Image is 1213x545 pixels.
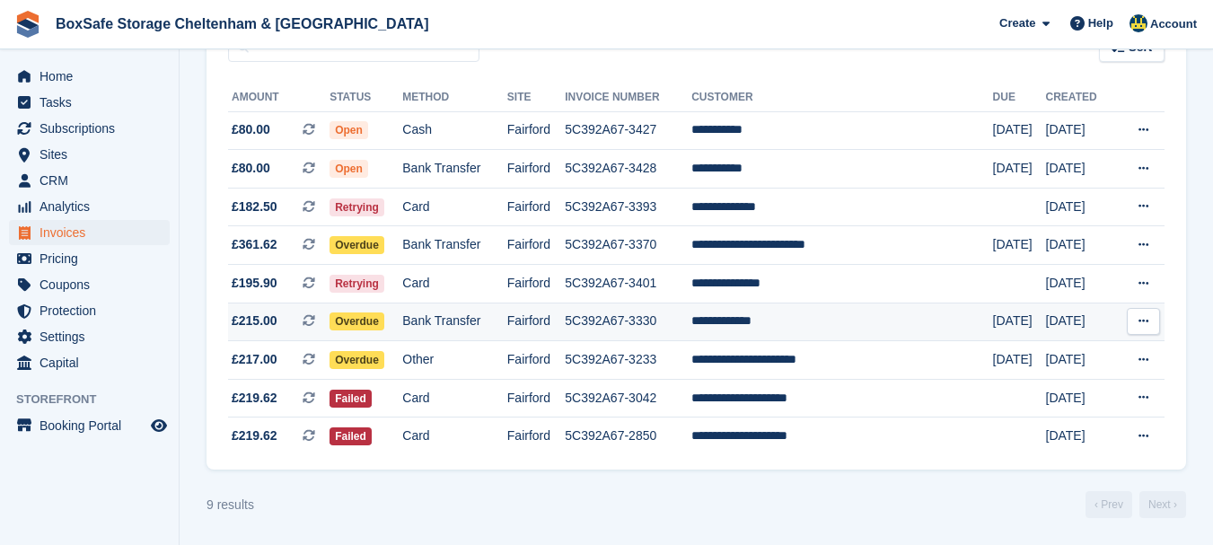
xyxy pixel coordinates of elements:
a: menu [9,194,170,219]
span: Open [330,121,368,139]
td: Other [402,341,507,380]
span: £361.62 [232,235,277,254]
div: 9 results [207,496,254,514]
td: Bank Transfer [402,303,507,341]
th: Created [1046,84,1114,112]
th: Customer [691,84,992,112]
td: [DATE] [993,303,1046,341]
th: Status [330,84,402,112]
span: Failed [330,427,372,445]
span: Overdue [330,351,384,369]
td: [DATE] [1046,188,1114,226]
span: Tasks [40,90,147,115]
td: 5C392A67-3233 [565,341,691,380]
span: £217.00 [232,350,277,369]
td: 5C392A67-3393 [565,188,691,226]
a: Previous [1086,491,1132,518]
td: Bank Transfer [402,150,507,189]
td: Fairford [507,379,565,418]
td: 5C392A67-3427 [565,111,691,150]
span: Home [40,64,147,89]
td: [DATE] [1046,379,1114,418]
td: [DATE] [1046,150,1114,189]
img: stora-icon-8386f47178a22dfd0bd8f6a31ec36ba5ce8667c1dd55bd0f319d3a0aa187defe.svg [14,11,41,38]
td: 5C392A67-3330 [565,303,691,341]
td: [DATE] [1046,226,1114,265]
span: Help [1088,14,1113,32]
span: Retrying [330,275,384,293]
td: Fairford [507,303,565,341]
td: Card [402,418,507,455]
td: 5C392A67-3401 [565,265,691,303]
td: Fairford [507,150,565,189]
span: Failed [330,390,372,408]
span: Coupons [40,272,147,297]
a: menu [9,272,170,297]
span: £182.50 [232,198,277,216]
span: Open [330,160,368,178]
a: Preview store [148,415,170,436]
th: Method [402,84,507,112]
span: Analytics [40,194,147,219]
span: Invoices [40,220,147,245]
span: Sites [40,142,147,167]
span: Overdue [330,236,384,254]
td: Fairford [507,418,565,455]
td: Card [402,188,507,226]
span: Create [999,14,1035,32]
td: [DATE] [1046,341,1114,380]
a: menu [9,324,170,349]
span: £80.00 [232,120,270,139]
a: menu [9,64,170,89]
span: Pricing [40,246,147,271]
th: Amount [228,84,330,112]
td: Card [402,265,507,303]
td: [DATE] [993,226,1046,265]
td: Fairford [507,226,565,265]
span: £195.90 [232,274,277,293]
td: 5C392A67-3428 [565,150,691,189]
a: menu [9,168,170,193]
span: Subscriptions [40,116,147,141]
a: menu [9,350,170,375]
td: Card [402,379,507,418]
td: [DATE] [993,111,1046,150]
span: Booking Portal [40,413,147,438]
nav: Page [1082,491,1190,518]
span: £219.62 [232,426,277,445]
a: menu [9,246,170,271]
a: menu [9,220,170,245]
td: Bank Transfer [402,226,507,265]
td: [DATE] [1046,111,1114,150]
td: [DATE] [1046,303,1114,341]
span: £80.00 [232,159,270,178]
a: menu [9,298,170,323]
td: 5C392A67-2850 [565,418,691,455]
span: Protection [40,298,147,323]
a: menu [9,142,170,167]
span: Retrying [330,198,384,216]
span: Storefront [16,391,179,409]
span: Capital [40,350,147,375]
a: menu [9,413,170,438]
td: Fairford [507,111,565,150]
td: [DATE] [1046,265,1114,303]
a: menu [9,116,170,141]
th: Due [993,84,1046,112]
span: CRM [40,168,147,193]
span: £219.62 [232,389,277,408]
td: [DATE] [1046,418,1114,455]
span: Account [1150,15,1197,33]
span: £215.00 [232,312,277,330]
td: Fairford [507,341,565,380]
a: menu [9,90,170,115]
a: BoxSafe Storage Cheltenham & [GEOGRAPHIC_DATA] [48,9,435,39]
td: Fairford [507,188,565,226]
td: 5C392A67-3042 [565,379,691,418]
span: Settings [40,324,147,349]
th: Site [507,84,565,112]
td: Fairford [507,265,565,303]
td: [DATE] [993,341,1046,380]
a: Next [1139,491,1186,518]
td: 5C392A67-3370 [565,226,691,265]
